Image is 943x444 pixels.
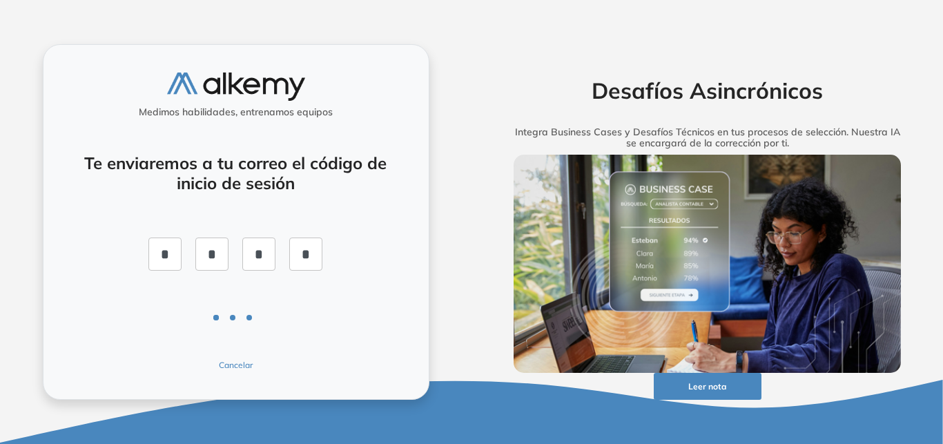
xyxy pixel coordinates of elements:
[694,284,943,444] iframe: Chat Widget
[152,359,320,371] button: Cancelar
[492,126,923,150] h5: Integra Business Cases y Desafíos Técnicos en tus procesos de selección. Nuestra IA se encargará ...
[49,106,423,118] h5: Medimos habilidades, entrenamos equipos
[167,73,305,101] img: logo-alkemy
[694,284,943,444] div: Widget de chat
[80,153,392,193] h4: Te enviaremos a tu correo el código de inicio de sesión
[492,77,923,104] h2: Desafíos Asincrónicos
[514,155,902,373] img: img-more-info
[654,373,761,400] button: Leer nota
